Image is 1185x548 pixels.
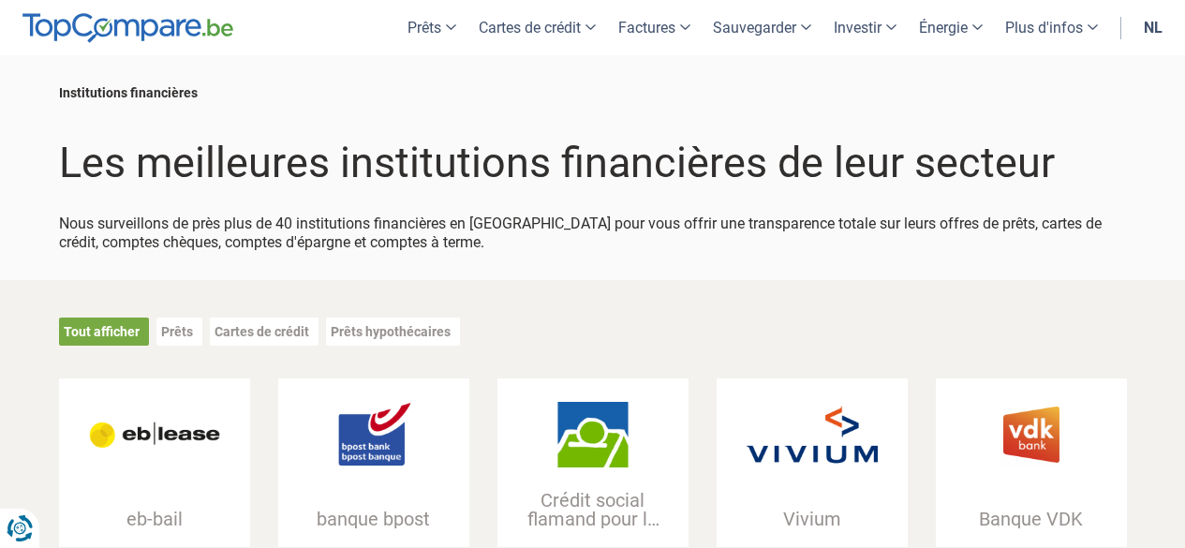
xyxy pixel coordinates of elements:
[497,378,689,547] a: Crédit social flamand pour le logement Crédit social flamand pour le logement
[59,85,198,100] font: Institutions financières
[64,324,140,339] a: Tout afficher
[834,19,881,37] font: Investir
[161,324,193,339] a: Prêts
[89,402,220,467] img: eb-bail
[936,378,1127,547] a: Banque VDK Banque VDK
[713,19,796,37] font: Sauvegarder
[317,508,430,530] font: banque bpost
[618,19,675,37] font: Factures
[1144,19,1163,37] font: nl
[747,402,878,467] img: Vivium
[979,508,1083,530] font: Banque VDK
[783,508,841,530] font: Vivium
[919,19,968,37] font: Énergie
[278,378,469,547] a: banque bpost banque bpost
[1005,19,1083,37] font: Plus d'infos
[59,215,1102,251] font: Nous surveillons de près plus de 40 institutions financières en [GEOGRAPHIC_DATA] pour vous offri...
[22,13,233,43] img: TopComparer
[717,378,908,547] a: Vivium Vivium
[59,138,1055,187] font: Les meilleures institutions financières de leur secteur
[479,19,581,37] font: Cartes de crédit
[966,402,1097,467] img: Banque VDK
[215,324,309,339] a: Cartes de crédit
[59,378,250,547] a: eb-bail eb-bail
[126,508,183,530] font: eb-bail
[308,402,439,467] img: banque bpost
[527,402,659,467] img: Crédit social flamand pour le logement
[331,324,451,339] a: Prêts hypothécaires
[407,19,441,37] font: Prêts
